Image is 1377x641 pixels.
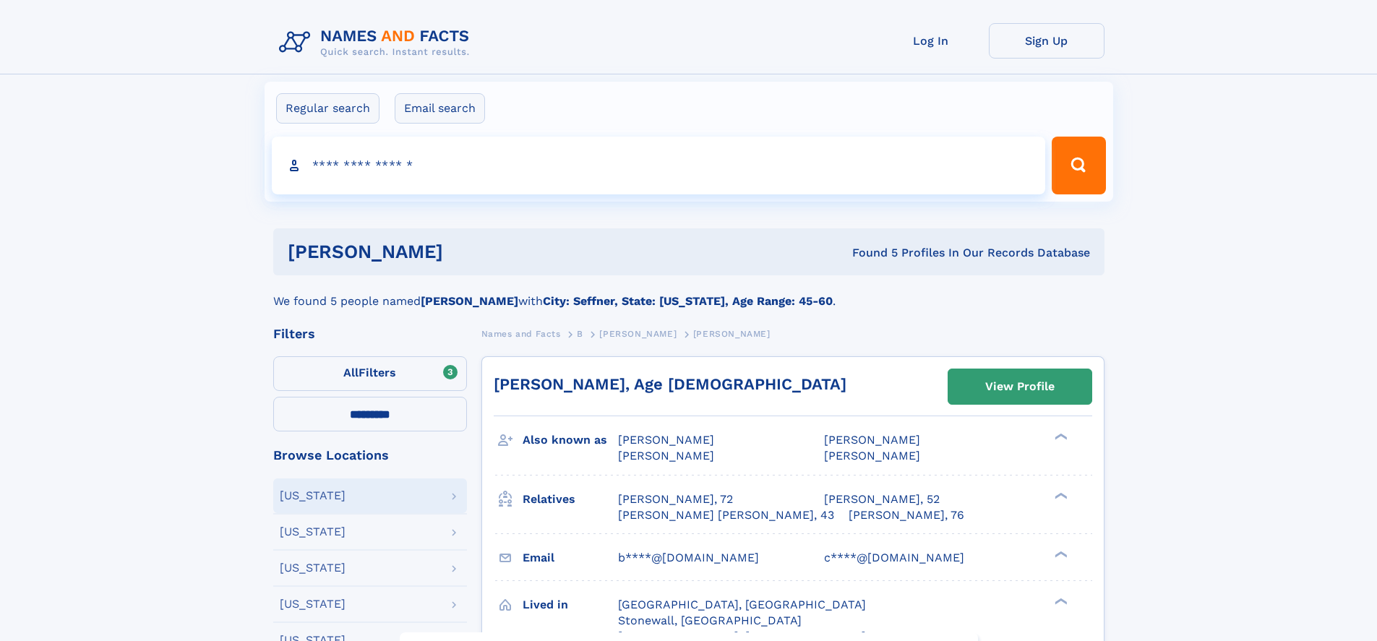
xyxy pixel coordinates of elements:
span: [PERSON_NAME] [618,449,714,463]
h3: Relatives [523,487,618,512]
input: search input [272,137,1046,194]
a: [PERSON_NAME], Age [DEMOGRAPHIC_DATA] [494,375,846,393]
span: [PERSON_NAME] [599,329,677,339]
span: [PERSON_NAME] [824,449,920,463]
a: B [577,324,583,343]
span: Stonewall, [GEOGRAPHIC_DATA] [618,614,802,627]
span: [PERSON_NAME] [693,329,771,339]
span: B [577,329,583,339]
button: Search Button [1052,137,1105,194]
b: [PERSON_NAME] [421,294,518,308]
span: [PERSON_NAME] [618,433,714,447]
a: View Profile [948,369,1091,404]
h1: [PERSON_NAME] [288,243,648,261]
div: [US_STATE] [280,526,346,538]
div: ❯ [1051,432,1068,442]
a: [PERSON_NAME] [599,324,677,343]
div: Browse Locations [273,449,467,462]
b: City: Seffner, State: [US_STATE], Age Range: 45-60 [543,294,833,308]
div: [US_STATE] [280,490,346,502]
h3: Email [523,546,618,570]
div: ❯ [1051,491,1068,500]
div: ❯ [1051,549,1068,559]
div: Found 5 Profiles In Our Records Database [648,245,1090,261]
div: [US_STATE] [280,562,346,574]
label: Filters [273,356,467,391]
a: [PERSON_NAME], 76 [849,507,964,523]
label: Email search [395,93,485,124]
div: [US_STATE] [280,598,346,610]
span: [GEOGRAPHIC_DATA], [GEOGRAPHIC_DATA] [618,598,866,611]
label: Regular search [276,93,379,124]
a: [PERSON_NAME], 72 [618,491,733,507]
div: ❯ [1051,596,1068,606]
a: Sign Up [989,23,1104,59]
div: Filters [273,327,467,340]
a: [PERSON_NAME], 52 [824,491,940,507]
span: All [343,366,359,379]
img: Logo Names and Facts [273,23,481,62]
div: View Profile [985,370,1055,403]
a: [PERSON_NAME] [PERSON_NAME], 43 [618,507,834,523]
div: We found 5 people named with . [273,275,1104,310]
a: Log In [873,23,989,59]
span: [PERSON_NAME] [824,433,920,447]
a: Names and Facts [481,324,561,343]
h3: Also known as [523,428,618,452]
h3: Lived in [523,593,618,617]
